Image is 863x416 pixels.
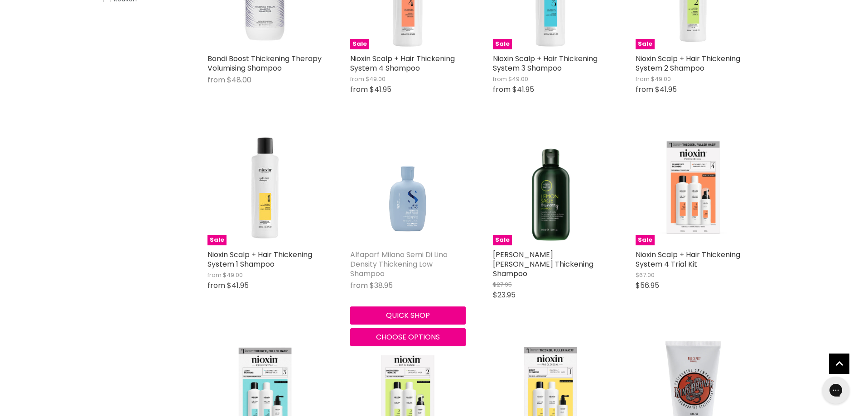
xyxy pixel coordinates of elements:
a: [PERSON_NAME] [PERSON_NAME] Thickening Shampoo [493,249,593,279]
img: Nioxin Scalp + Hair Thickening System 4 Trial Kit [636,130,751,245]
a: Nioxin Scalp + Hair Thickening System 3 Shampoo [493,53,598,73]
span: $27.95 [493,280,512,289]
a: Nioxin Scalp + Hair Thickening System 4 Trial KitSale [636,130,751,245]
span: from [350,84,368,95]
span: $41.95 [655,84,677,95]
a: Nioxin Scalp + Hair Thickening System 4 Shampoo [350,53,455,73]
img: Nioxin Scalp + Hair Thickening System 1 Shampoo [207,130,323,245]
span: $56.95 [636,280,659,291]
span: from [493,75,507,83]
span: from [636,84,653,95]
a: Paul Mitchell Lemon Sage Thickening ShampooSale [493,130,608,245]
span: Sale [636,235,655,245]
span: from [207,280,225,291]
a: Bondi Boost Thickening Therapy Volumising Shampoo [207,53,322,73]
span: $41.95 [512,84,534,95]
span: $49.00 [508,75,528,83]
span: $41.95 [370,84,391,95]
span: $67.00 [636,271,655,279]
a: Nioxin Scalp + Hair Thickening System 1 Shampoo [207,249,312,269]
span: Sale [350,39,369,49]
span: from [207,271,222,279]
span: Choose options [376,332,440,342]
button: Choose options [350,328,466,346]
a: Alfaparf Milano Semi Di Lino Density Thickening Low Shampoo [350,249,448,279]
a: Nioxin Scalp + Hair Thickening System 1 ShampooSale [207,130,323,245]
span: from [350,75,364,83]
iframe: Gorgias live chat messenger [818,373,854,407]
span: $23.95 [493,290,516,300]
span: $49.00 [366,75,386,83]
img: Alfaparf Milano Semi Di Lino Density Thickening Low Shampoo [350,130,466,245]
span: Sale [493,39,512,49]
span: $49.00 [223,271,243,279]
span: $38.95 [370,280,393,291]
span: Sale [636,39,655,49]
span: from [350,280,368,291]
a: Nioxin Scalp + Hair Thickening System 4 Trial Kit [636,249,740,269]
span: Sale [493,235,512,245]
span: Sale [207,235,227,245]
button: Quick shop [350,306,466,325]
img: Paul Mitchell Lemon Sage Thickening Shampoo [493,130,608,245]
a: Nioxin Scalp + Hair Thickening System 2 Shampoo [636,53,740,73]
span: from [636,75,650,83]
span: $41.95 [227,280,249,291]
span: $49.00 [651,75,671,83]
span: from [493,84,511,95]
span: $48.00 [227,75,251,85]
span: from [207,75,225,85]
